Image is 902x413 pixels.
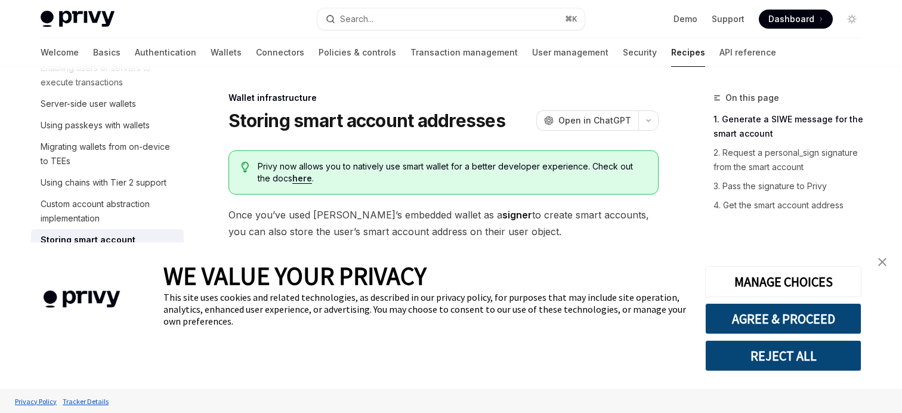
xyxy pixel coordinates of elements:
span: Open in ChatGPT [558,115,631,127]
a: API reference [719,38,776,67]
a: Storing smart account addresses [31,229,184,265]
div: Migrating wallets from on-device to TEEs [41,140,177,168]
a: Connectors [256,38,304,67]
div: Custom account abstraction implementation [41,197,177,226]
a: Custom account abstraction implementation [31,193,184,229]
a: User management [532,38,608,67]
a: Tracker Details [60,391,112,412]
a: 4. Get the smart account address [713,196,871,215]
a: Server-side user wallets [31,93,184,115]
button: Search...⌘K [317,8,585,30]
img: close banner [878,258,886,266]
a: Security [623,38,657,67]
a: Privacy Policy [12,391,60,412]
h1: Storing smart account addresses [228,110,505,131]
div: This site uses cookies and related technologies, as described in our privacy policy, for purposes... [163,291,687,327]
span: WE VALUE YOUR PRIVACY [163,260,427,291]
span: On this page [725,91,779,105]
a: Migrating wallets from on-device to TEEs [31,136,184,172]
a: Support [712,13,745,25]
a: here [292,173,312,184]
svg: Tip [241,162,249,172]
span: Once you’ve used [PERSON_NAME]’s embedded wallet as a to create smart accounts, you can also stor... [228,207,659,240]
a: close banner [870,250,894,274]
button: AGREE & PROCEED [705,303,861,334]
a: Using passkeys with wallets [31,115,184,136]
button: REJECT ALL [705,340,861,371]
a: Demo [674,13,697,25]
strong: signer [502,209,532,221]
a: 1. Generate a SIWE message for the smart account [713,110,871,143]
span: Privy now allows you to natively use smart wallet for a better developer experience. Check out th... [258,161,646,184]
div: Using chains with Tier 2 support [41,175,166,190]
button: MANAGE CHOICES [705,266,861,297]
a: 3. Pass the signature to Privy [713,177,871,196]
a: Policies & controls [319,38,396,67]
div: Wallet infrastructure [228,92,659,104]
div: Server-side user wallets [41,97,136,111]
a: Transaction management [410,38,518,67]
a: Welcome [41,38,79,67]
div: Storing smart account addresses [41,233,177,261]
img: light logo [41,11,115,27]
a: Recipes [671,38,705,67]
span: Dashboard [768,13,814,25]
button: Toggle dark mode [842,10,861,29]
a: Authentication [135,38,196,67]
button: Open in ChatGPT [536,110,638,131]
a: Using chains with Tier 2 support [31,172,184,193]
div: Search... [340,12,373,26]
a: Wallets [211,38,242,67]
div: Using passkeys with wallets [41,118,150,132]
a: Basics [93,38,121,67]
a: Dashboard [759,10,833,29]
a: 2. Request a personal_sign signature from the smart account [713,143,871,177]
img: company logo [18,273,146,325]
span: ⌘ K [565,14,577,24]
